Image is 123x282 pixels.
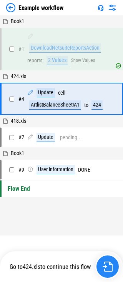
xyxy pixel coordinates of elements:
div: 424 [91,100,103,110]
span: 424.xls [11,73,26,79]
div: DownloadNetsuiteReportsAction [29,43,101,53]
img: Back [6,3,15,12]
div: Example workflow [18,4,63,12]
div: to [84,102,88,108]
div: 2 Values [47,56,68,65]
span: # 4 [18,96,24,102]
div: User information [37,165,75,174]
img: Settings menu [108,3,117,12]
div: Update [37,133,55,142]
span: 418.xls [11,118,26,124]
span: 424.xls [23,263,40,270]
span: Book1 [11,150,24,156]
div: reports : [27,58,43,63]
button: Show Values [71,58,95,63]
div: ArtlistBalanceSheet!A1 [29,100,81,110]
img: Go to file [103,262,113,272]
span: Book1 [11,18,24,24]
img: Support [98,5,104,11]
span: # 1 [18,46,24,52]
div: Update [37,88,55,97]
span: # 9 [18,167,24,173]
div: DONE [27,165,90,174]
div: pending... [60,135,82,140]
div: cell [58,90,65,96]
div: Go to to continue this flow [5,263,95,270]
span: # 7 [18,134,24,140]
